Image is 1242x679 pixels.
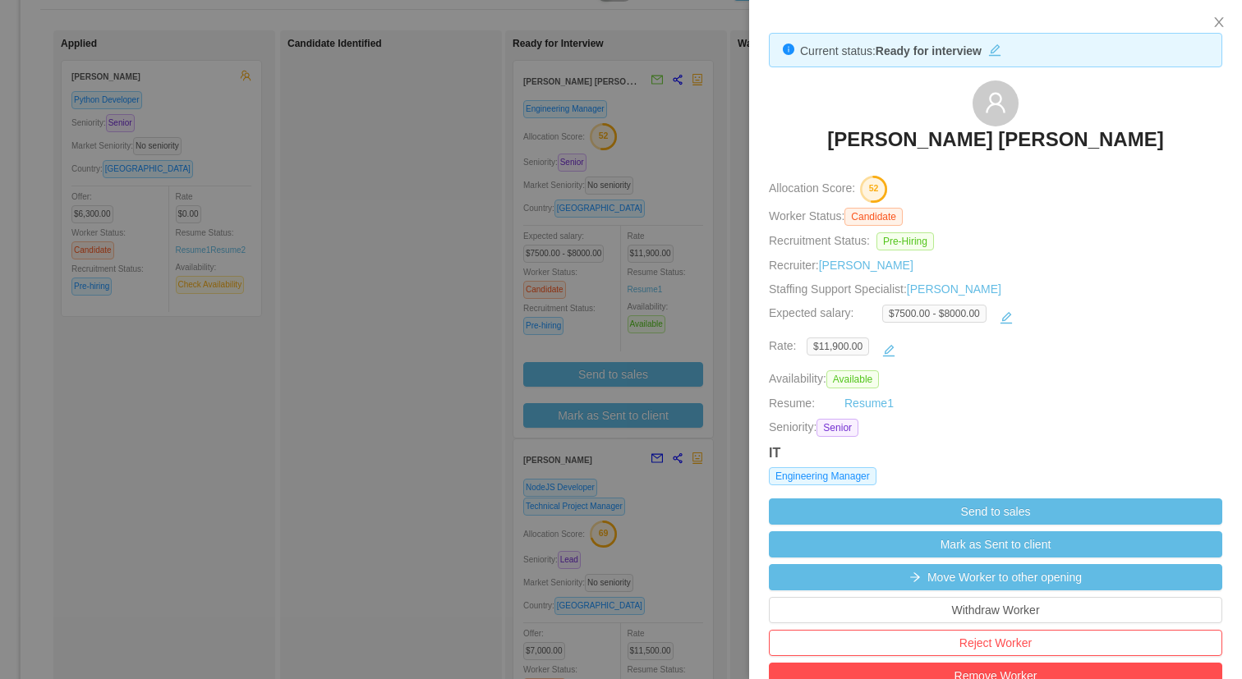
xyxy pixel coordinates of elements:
span: Availability: [769,372,885,385]
button: Mark as Sent to client [769,531,1222,557]
span: Allocation Score: [769,182,855,195]
button: icon: edit [993,305,1019,331]
button: Send to sales [769,498,1222,525]
span: Available [826,370,879,388]
span: Current status: [800,44,876,57]
h3: [PERSON_NAME] [PERSON_NAME] [827,126,1163,153]
span: Resume: [769,397,815,410]
text: 52 [869,184,879,194]
button: Withdraw Worker [769,597,1222,623]
a: [PERSON_NAME] [819,259,913,272]
strong: IT [769,446,780,460]
span: Pre-Hiring [876,232,934,250]
i: icon: user [984,91,1007,114]
button: Reject Worker [769,630,1222,656]
span: Recruiter: [769,259,913,272]
a: Resume1 [844,395,894,412]
button: icon: arrow-rightMove Worker to other opening [769,564,1222,590]
span: Worker Status: [769,209,844,223]
span: Seniority: [769,419,816,437]
span: Recruitment Status: [769,234,870,247]
a: [PERSON_NAME] [907,282,1001,296]
button: icon: edit [982,40,1008,57]
span: Senior [816,419,858,437]
button: 52 [855,175,888,201]
strong: Ready for interview [876,44,982,57]
i: icon: close [1212,16,1226,29]
button: icon: edit [876,337,902,364]
span: Candidate [844,208,903,226]
span: $11,900.00 [807,337,869,356]
a: [PERSON_NAME] [PERSON_NAME] [827,126,1163,163]
i: icon: info-circle [783,44,794,55]
span: Engineering Manager [769,467,876,485]
span: $7500.00 - $8000.00 [882,305,987,323]
span: Staffing Support Specialist: [769,282,1001,296]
